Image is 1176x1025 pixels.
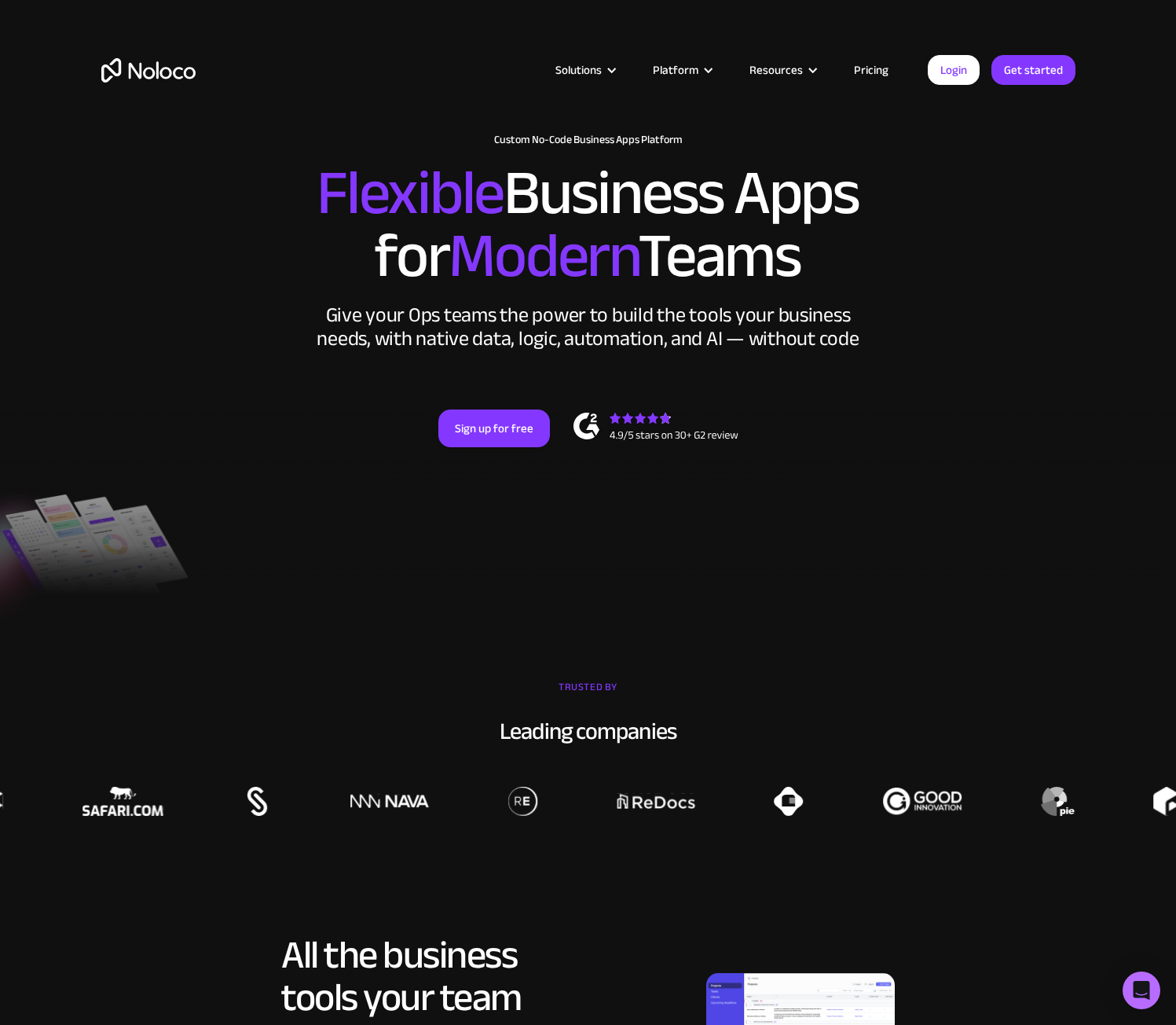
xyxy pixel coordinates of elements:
[730,60,834,80] div: Resources
[101,58,196,83] a: home
[633,60,730,80] div: Platform
[101,162,1075,288] h2: Business Apps for Teams
[555,60,602,80] div: Solutions
[1123,972,1160,1009] div: Open Intercom Messenger
[653,60,698,80] div: Platform
[834,60,908,80] a: Pricing
[991,55,1075,85] a: Get started
[928,55,980,85] a: Login
[749,60,803,80] div: Resources
[536,60,633,80] div: Solutions
[317,134,504,252] span: Flexible
[438,410,550,447] a: Sign up for free
[449,197,638,314] span: Modern
[313,303,863,351] div: Give your Ops teams the power to build the tools your business needs, with native data, logic, au...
